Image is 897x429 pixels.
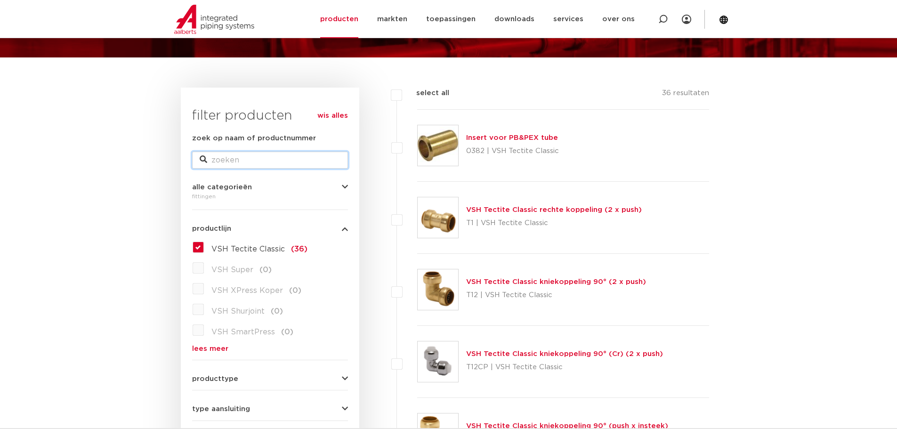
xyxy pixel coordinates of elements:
span: (0) [271,308,283,315]
a: VSH Tectite Classic kniekoppeling 90° (2 x push) [466,278,646,285]
p: T12 | VSH Tectite Classic [466,288,646,303]
a: lees meer [192,345,348,352]
img: Thumbnail for VSH Tectite Classic kniekoppeling 90° (Cr) (2 x push) [418,341,458,382]
span: type aansluiting [192,405,250,413]
a: VSH Tectite Classic kniekoppeling 90° (Cr) (2 x push) [466,350,663,357]
span: VSH Tectite Classic [211,245,285,253]
a: wis alles [317,110,348,121]
p: T12CP | VSH Tectite Classic [466,360,663,375]
span: alle categorieën [192,184,252,191]
img: Thumbnail for VSH Tectite Classic kniekoppeling 90° (2 x push) [418,269,458,310]
img: Thumbnail for Insert voor PB&PEX tube [418,125,458,166]
div: fittingen [192,191,348,202]
label: zoek op naam of productnummer [192,133,316,144]
span: (36) [291,245,307,253]
span: (0) [289,287,301,294]
span: VSH Shurjoint [211,308,265,315]
span: (0) [259,266,272,274]
span: productlijn [192,225,231,232]
a: Insert voor PB&PEX tube [466,134,558,141]
button: type aansluiting [192,405,348,413]
a: VSH Tectite Classic rechte koppeling (2 x push) [466,206,642,213]
button: productlijn [192,225,348,232]
label: select all [402,88,449,99]
span: VSH XPress Koper [211,287,283,294]
button: alle categorieën [192,184,348,191]
h3: filter producten [192,106,348,125]
p: T1 | VSH Tectite Classic [466,216,642,231]
input: zoeken [192,152,348,169]
button: producttype [192,375,348,382]
span: producttype [192,375,238,382]
span: VSH SmartPress [211,328,275,336]
p: 0382 | VSH Tectite Classic [466,144,559,159]
p: 36 resultaten [662,88,709,102]
img: Thumbnail for VSH Tectite Classic rechte koppeling (2 x push) [418,197,458,238]
span: (0) [281,328,293,336]
span: VSH Super [211,266,253,274]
